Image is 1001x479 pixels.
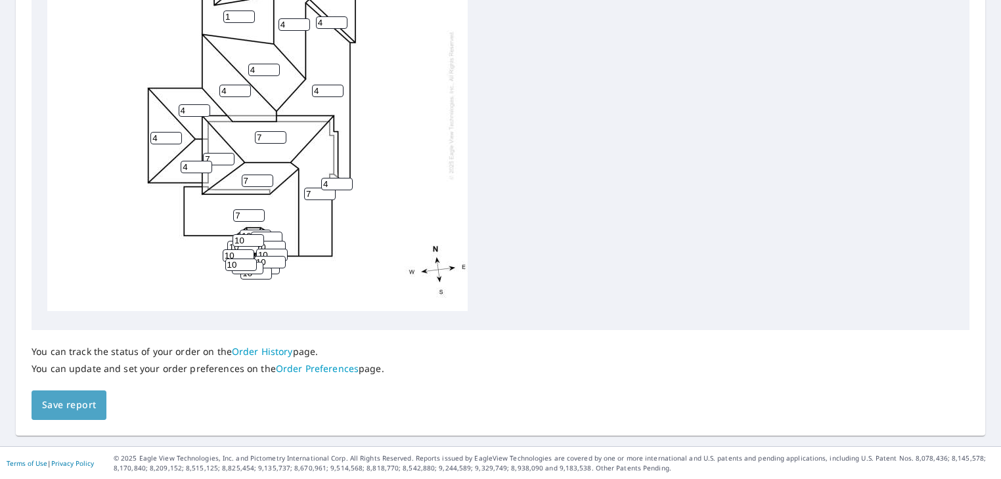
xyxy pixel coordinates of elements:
p: You can track the status of your order on the page. [32,346,384,358]
p: © 2025 Eagle View Technologies, Inc. and Pictometry International Corp. All Rights Reserved. Repo... [114,453,994,473]
a: Privacy Policy [51,459,94,468]
button: Save report [32,390,106,420]
a: Terms of Use [7,459,47,468]
a: Order History [232,345,293,358]
a: Order Preferences [276,362,359,375]
p: | [7,459,94,467]
p: You can update and set your order preferences on the page. [32,363,384,375]
span: Save report [42,397,96,413]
